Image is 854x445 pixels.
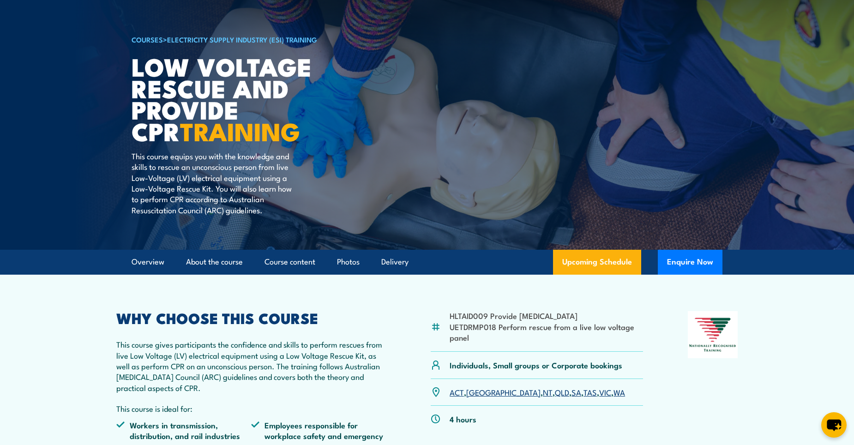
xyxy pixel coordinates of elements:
a: Overview [132,250,164,274]
a: QLD [555,386,569,397]
a: Course content [265,250,315,274]
p: Individuals, Small groups or Corporate bookings [450,360,622,370]
a: Delivery [381,250,409,274]
button: chat-button [821,412,847,438]
p: This course gives participants the confidence and skills to perform rescues from live Low Voltage... [116,339,386,393]
a: Electricity Supply Industry (ESI) Training [167,34,317,44]
h1: Low Voltage Rescue and Provide CPR [132,55,360,142]
a: About the course [186,250,243,274]
img: Nationally Recognised Training logo. [688,311,738,358]
a: COURSES [132,34,163,44]
a: [GEOGRAPHIC_DATA] [466,386,541,397]
li: HLTAID009 Provide [MEDICAL_DATA] [450,310,643,321]
a: SA [571,386,581,397]
a: ACT [450,386,464,397]
a: VIC [599,386,611,397]
a: Photos [337,250,360,274]
a: WA [613,386,625,397]
strong: TRAINING [180,111,300,150]
p: , , , , , , , [450,387,625,397]
h2: WHY CHOOSE THIS COURSE [116,311,386,324]
p: This course is ideal for: [116,403,386,414]
li: UETDRMP018 Perform rescue from a live low voltage panel [450,321,643,343]
a: TAS [583,386,597,397]
a: Upcoming Schedule [553,250,641,275]
p: 4 hours [450,414,476,424]
a: NT [543,386,553,397]
h6: > [132,34,360,45]
p: This course equips you with the knowledge and skills to rescue an unconscious person from live Lo... [132,150,300,215]
button: Enquire Now [658,250,722,275]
